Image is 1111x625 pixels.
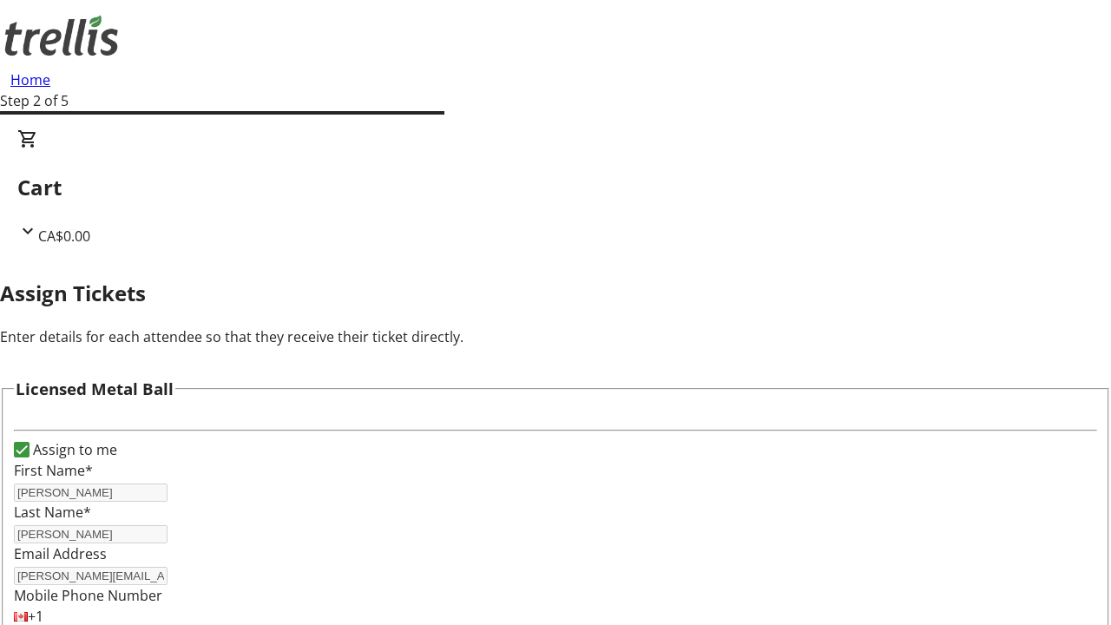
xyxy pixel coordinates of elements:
[14,586,162,605] label: Mobile Phone Number
[30,439,117,460] label: Assign to me
[14,544,107,563] label: Email Address
[17,128,1094,247] div: CartCA$0.00
[14,503,91,522] label: Last Name*
[17,172,1094,203] h2: Cart
[38,227,90,246] span: CA$0.00
[16,377,174,401] h3: Licensed Metal Ball
[14,461,93,480] label: First Name*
